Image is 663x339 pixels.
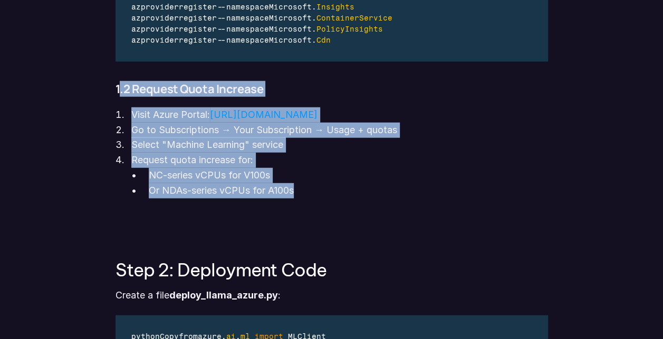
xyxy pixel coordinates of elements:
[131,14,141,23] span: az
[210,109,318,120] a: [URL][DOMAIN_NAME]
[141,3,179,12] span: provider
[131,25,141,34] span: az
[226,25,269,34] span: namespace
[141,25,179,34] span: provider
[226,3,269,12] span: namespace
[131,107,548,123] p: Visit Azure Portal:
[131,153,548,168] p: Request quota increase for:
[226,36,269,45] span: namespace
[149,168,548,183] p: NC-series vCPUs for V100s
[131,13,436,24] div: -- .
[179,3,217,12] span: register
[179,25,217,34] span: register
[131,123,548,138] p: Go to Subscriptions → Your Subscription → Usage + quotas
[131,24,436,35] div: -- .
[316,14,392,23] span: ContainerService
[269,3,312,12] span: Microsoft
[226,14,269,23] span: namespace
[179,36,217,45] span: register
[116,260,548,280] h3: Step 2: Deployment Code
[269,14,312,23] span: Microsoft
[131,35,436,46] div: -- .
[141,36,179,45] span: provider
[131,36,141,45] span: az
[141,14,179,23] span: provider
[131,2,436,13] div: -- .
[316,3,354,12] span: Insights
[149,183,548,198] p: Or NDAs-series vCPUs for A100s
[269,36,312,45] span: Microsoft
[131,137,548,153] p: Select "Machine Learning" service
[316,25,383,34] span: PolicyInsights
[116,288,548,303] p: Create a file :
[169,290,278,301] strong: deploy_llama_azure.py
[131,3,141,12] span: az
[269,25,312,34] span: Microsoft
[179,14,217,23] span: register
[316,36,331,45] span: Cdn
[116,83,548,95] h4: 1.2 Request Quota Increase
